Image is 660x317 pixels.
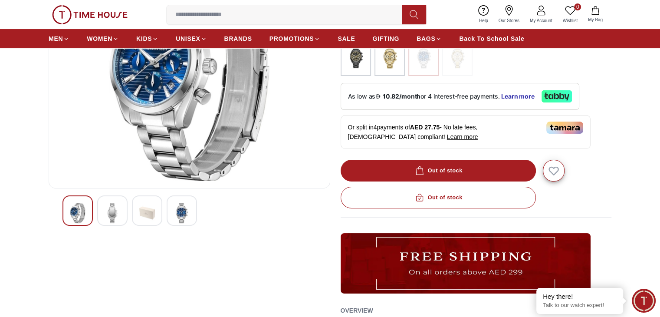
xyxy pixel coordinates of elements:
img: Tamara [546,122,583,134]
span: SALE [338,34,355,43]
span: Wishlist [559,17,581,24]
a: SALE [338,31,355,46]
span: Help [476,17,492,24]
span: PROMOTIONS [269,34,314,43]
span: KIDS [136,34,152,43]
span: AED 27.75 [410,124,440,131]
img: Kenneth Scott Men's Black Dial Chrono & Multi Function Watch - K23150-BBBBG [139,203,155,223]
img: ... [52,5,128,24]
a: UNISEX [176,31,207,46]
span: UNISEX [176,34,200,43]
span: My Account [526,17,556,24]
img: ... [413,43,434,72]
a: BAGS [417,31,442,46]
span: WOMEN [87,34,112,43]
div: Hey there! [543,292,617,301]
a: KIDS [136,31,158,46]
img: Kenneth Scott Men's Black Dial Chrono & Multi Function Watch - K23150-BBBBG [174,203,190,223]
a: Help [474,3,493,26]
img: ... [341,233,591,293]
span: Learn more [447,133,478,140]
span: 0 [574,3,581,10]
button: My Bag [583,4,608,25]
span: My Bag [584,17,606,23]
img: ... [379,43,401,72]
img: ... [447,43,468,72]
img: Kenneth Scott Men's Black Dial Chrono & Multi Function Watch - K23150-BBBBG [105,203,120,223]
a: BRANDS [224,31,252,46]
span: BRANDS [224,34,252,43]
a: MEN [49,31,69,46]
p: Talk to our watch expert! [543,302,617,309]
span: Our Stores [495,17,523,24]
img: ... [345,43,367,72]
span: GIFTING [372,34,399,43]
img: Kenneth Scott Men's Black Dial Chrono & Multi Function Watch - K23150-BBBBG [70,203,85,223]
span: Back To School Sale [459,34,524,43]
span: BAGS [417,34,435,43]
a: PROMOTIONS [269,31,321,46]
h2: Overview [341,304,373,317]
a: Back To School Sale [459,31,524,46]
span: MEN [49,34,63,43]
a: GIFTING [372,31,399,46]
a: Our Stores [493,3,525,26]
a: 0Wishlist [558,3,583,26]
div: Chat Widget [632,289,656,313]
a: WOMEN [87,31,119,46]
div: Or split in 4 payments of - No late fees, [DEMOGRAPHIC_DATA] compliant! [341,115,591,149]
